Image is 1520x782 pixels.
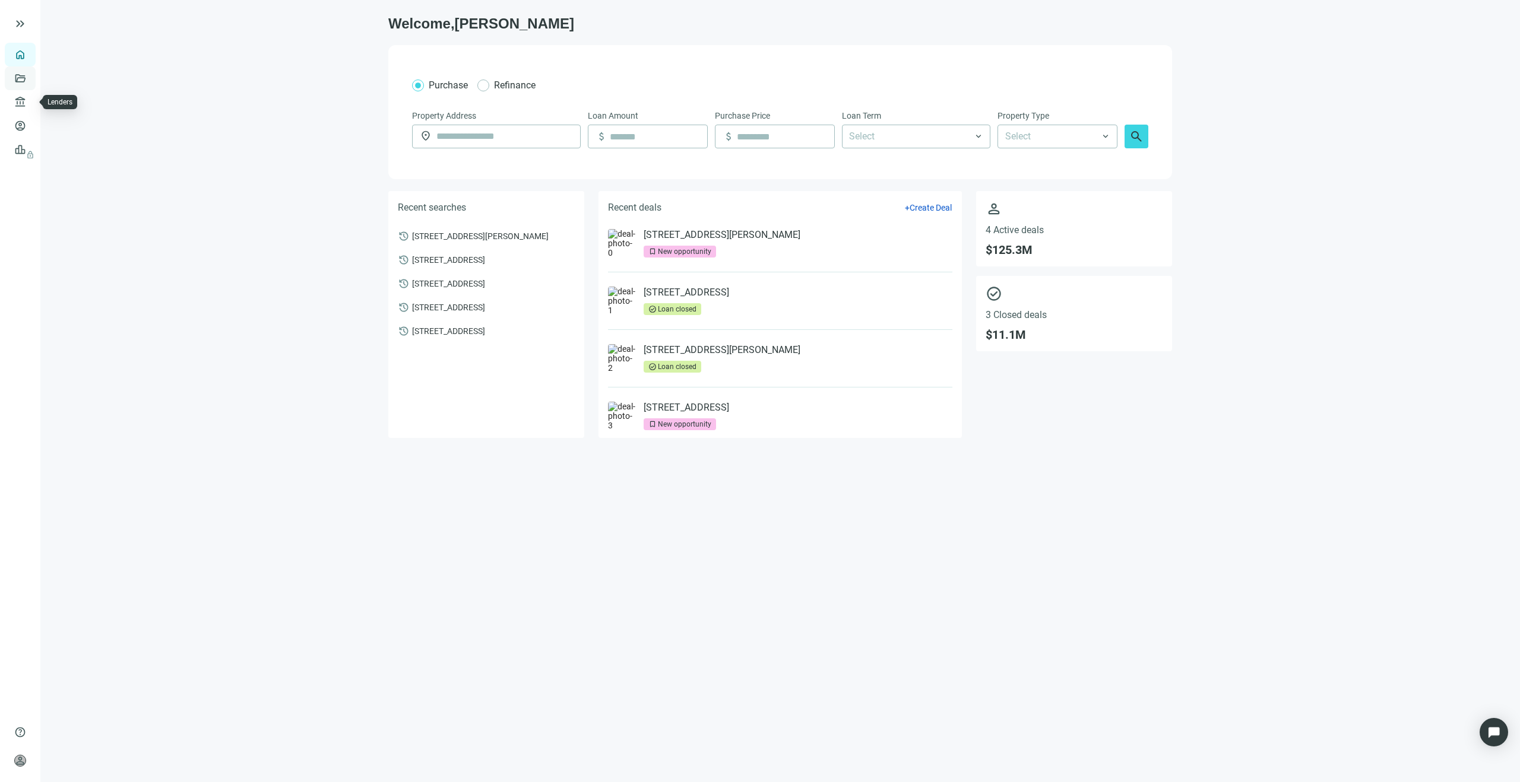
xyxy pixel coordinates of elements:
[648,420,657,428] span: bookmark
[412,278,485,288] span: [STREET_ADDRESS]
[644,287,729,298] a: [STREET_ADDRESS]
[910,203,952,212] span: Create Deal
[658,303,696,315] div: Loan closed
[412,109,476,122] span: Property Address
[986,328,1163,342] span: $ 11.1M
[1129,129,1144,144] span: search
[588,109,638,122] span: Loan Amount
[608,201,661,215] h5: Recent deals
[412,230,549,241] span: [STREET_ADDRESS][PERSON_NAME]
[412,301,485,312] span: [STREET_ADDRESS]
[986,201,1163,217] span: person
[986,224,1163,236] span: 4 Active deals
[13,17,27,31] button: keyboard_double_arrow_right
[398,254,410,266] span: history
[494,80,536,91] span: Refinance
[648,247,657,256] span: bookmark
[997,109,1049,122] span: Property Type
[398,325,410,337] span: history
[398,278,410,290] span: history
[723,131,734,142] span: attach_money
[658,246,711,258] div: New opportunity
[905,203,910,212] span: +
[388,14,1172,33] h1: Welcome, [PERSON_NAME]
[608,344,636,373] img: deal-photo-2
[658,418,711,430] div: New opportunity
[429,80,468,91] span: Purchase
[904,202,952,213] button: +Create Deal
[986,309,1163,320] span: 3 Closed deals
[986,285,1163,302] span: check_circle
[1480,718,1508,746] div: Open Intercom Messenger
[1125,125,1148,148] button: search
[412,254,485,265] span: [STREET_ADDRESS]
[398,201,466,215] h5: Recent searches
[412,325,485,336] span: [STREET_ADDRESS]
[608,287,636,315] img: deal-photo-1
[648,305,657,313] span: check_circle
[14,726,26,738] span: help
[398,301,410,313] span: history
[842,109,881,122] span: Loan Term
[398,230,410,242] span: history
[644,229,800,241] a: [STREET_ADDRESS][PERSON_NAME]
[986,243,1163,257] span: $ 125.3M
[608,229,636,258] img: deal-photo-0
[644,402,729,414] a: [STREET_ADDRESS]
[644,344,800,356] a: [STREET_ADDRESS][PERSON_NAME]
[658,361,696,373] div: Loan closed
[14,755,26,767] span: person
[608,402,636,430] img: deal-photo-3
[648,363,657,371] span: check_circle
[596,131,607,142] span: attach_money
[715,109,770,122] span: Purchase Price
[420,130,432,142] span: location_on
